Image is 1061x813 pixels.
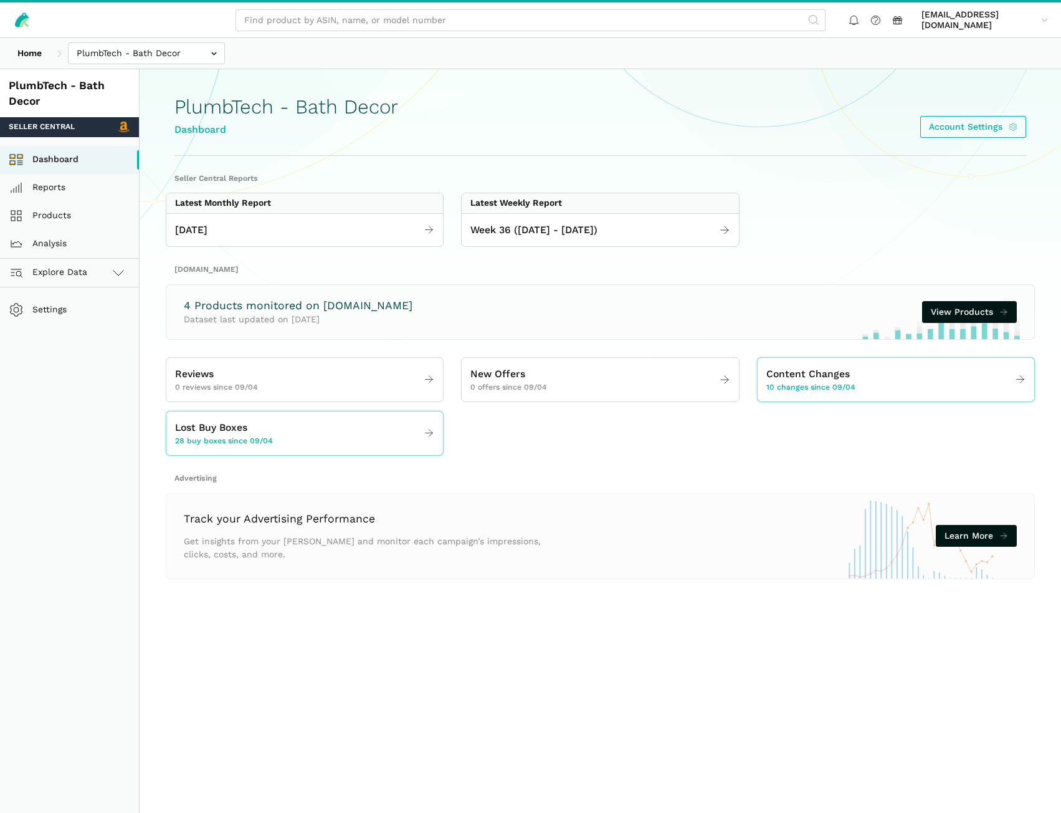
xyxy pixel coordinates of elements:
[917,7,1052,33] a: [EMAIL_ADDRESS][DOMAIN_NAME]
[174,264,1026,276] h2: [DOMAIN_NAME]
[470,367,525,382] span: New Offers
[184,511,548,527] h3: Track your Advertising Performance
[921,9,1037,31] span: [EMAIL_ADDRESS][DOMAIN_NAME]
[13,265,87,280] span: Explore Data
[166,362,443,397] a: Reviews 0 reviews since 09/04
[174,473,1026,484] h2: Advertising
[766,367,850,382] span: Content Changes
[175,420,247,436] span: Lost Buy Boxes
[174,173,1026,185] h2: Seller Central Reports
[936,525,1017,547] a: Learn More
[462,218,738,243] a: Week 36 ([DATE] - [DATE])
[175,367,214,382] span: Reviews
[944,529,993,542] span: Learn More
[184,535,548,561] p: Get insights from your [PERSON_NAME] and monitor each campaign’s impressions, clicks, costs, and ...
[175,382,258,393] span: 0 reviews since 09/04
[758,362,1034,397] a: Content Changes 10 changes since 09/04
[236,9,825,31] input: Find product by ASIN, name, or model number
[174,96,398,118] h1: PlumbTech - Bath Decor
[462,362,738,397] a: New Offers 0 offers since 09/04
[184,298,412,314] h3: 4 Products monitored on [DOMAIN_NAME]
[931,305,993,319] span: View Products
[175,436,273,447] span: 28 buy boxes since 09/04
[175,198,271,209] div: Latest Monthly Report
[184,313,412,326] p: Dataset last updated on [DATE]
[9,122,75,133] span: Seller Central
[68,42,225,64] input: PlumbTech - Bath Decor
[766,382,855,393] span: 10 changes since 09/04
[166,416,443,451] a: Lost Buy Boxes 28 buy boxes since 09/04
[174,122,398,138] div: Dashboard
[175,223,207,238] span: [DATE]
[470,223,597,238] span: Week 36 ([DATE] - [DATE])
[470,382,547,393] span: 0 offers since 09/04
[9,78,130,108] div: PlumbTech - Bath Decor
[9,42,50,64] a: Home
[920,116,1027,138] a: Account Settings
[922,301,1017,323] a: View Products
[166,218,443,243] a: [DATE]
[470,198,562,209] div: Latest Weekly Report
